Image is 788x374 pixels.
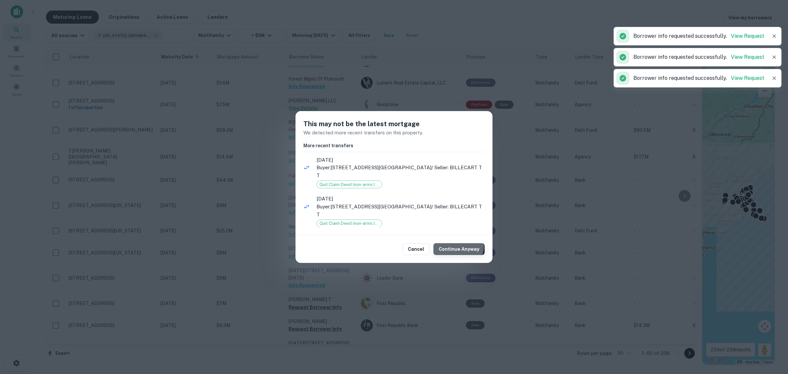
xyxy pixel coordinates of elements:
[317,220,382,227] span: Quit Claim Deed (non-arms length)
[731,33,764,39] a: View Request
[433,243,485,255] button: Continue Anyway
[317,195,485,203] span: [DATE]
[317,203,485,218] p: Buyer: [STREET_ADDRESS][GEOGRAPHIC_DATA] / Seller: BILLECART T T
[317,156,485,164] span: [DATE]
[755,321,788,353] iframe: Chat Widget
[303,142,485,149] h6: More recent transfers
[317,164,485,179] p: Buyer: [STREET_ADDRESS][GEOGRAPHIC_DATA] / Seller: BILLECART T T
[633,32,764,40] p: Borrower info requested successfully.
[403,243,429,255] button: Cancel
[303,129,485,137] p: We detected more recent transfers on this property.
[731,75,764,81] a: View Request
[303,119,485,129] h5: This may not be the latest mortgage
[317,220,382,227] div: Quit Claim Deed (non-arms length)
[317,181,382,188] span: Quit Claim Deed (non-arms length)
[317,180,382,188] div: Quit Claim Deed (non-arms length)
[633,74,764,82] p: Borrower info requested successfully.
[633,53,764,61] p: Borrower info requested successfully.
[731,54,764,60] a: View Request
